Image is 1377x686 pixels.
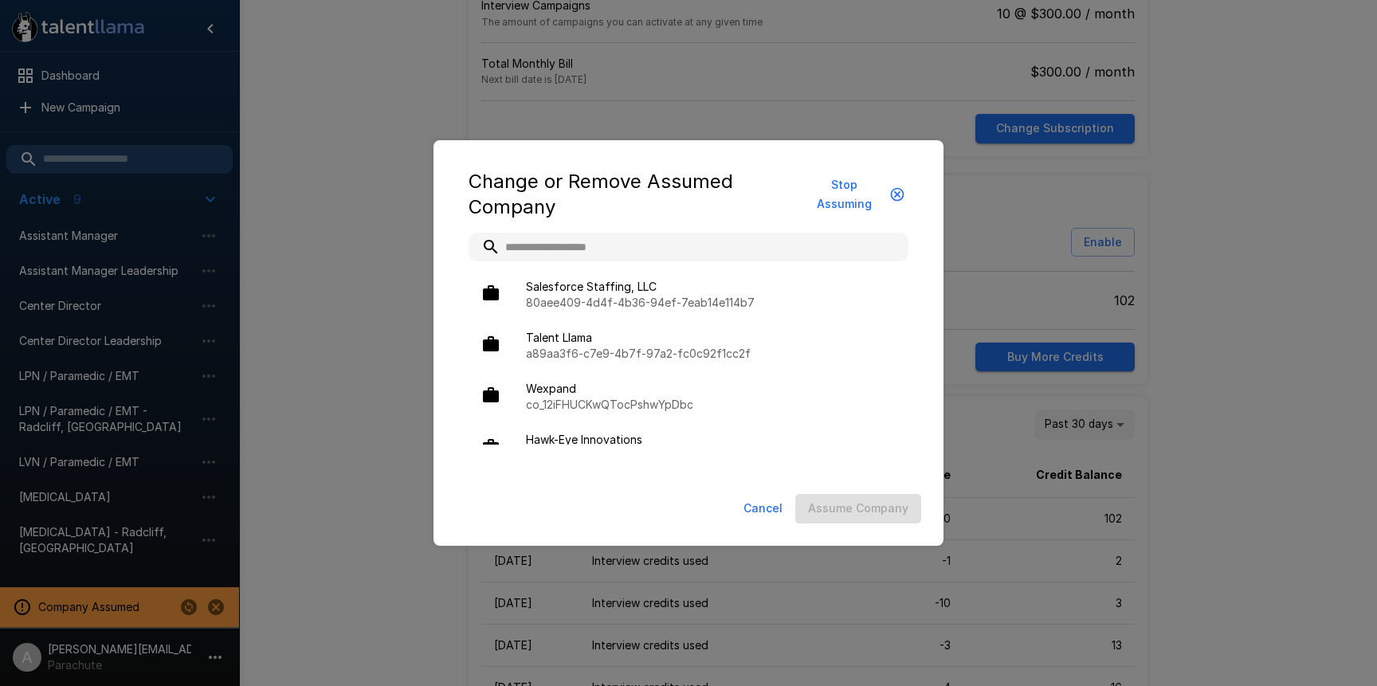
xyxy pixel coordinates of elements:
span: Talent Llama [526,330,896,346]
div: Talent Llamaa89aa3f6-c7e9-4b7f-97a2-fc0c92f1cc2f [469,322,908,370]
span: Wexpand [526,381,896,397]
h5: Change or Remove Assumed Company [469,169,799,220]
span: Hawk-Eye Innovations [526,432,896,448]
button: Cancel [737,494,789,523]
p: 80aee409-4d4f-4b36-94ef-7eab14e114b7 [526,295,896,311]
div: Hawk-Eye Innovationsco_12Rba316sGd3a3KLvEMdH4 [469,424,908,472]
div: Salesforce Staffing, LLC80aee409-4d4f-4b36-94ef-7eab14e114b7 [469,271,908,319]
button: Stop Assuming [799,171,908,219]
p: co_12iFHUCKwQTocPshwYpDbc [526,397,896,413]
span: Salesforce Staffing, LLC [526,279,896,295]
p: a89aa3f6-c7e9-4b7f-97a2-fc0c92f1cc2f [526,346,896,362]
div: Wexpandco_12iFHUCKwQTocPshwYpDbc [469,373,908,421]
